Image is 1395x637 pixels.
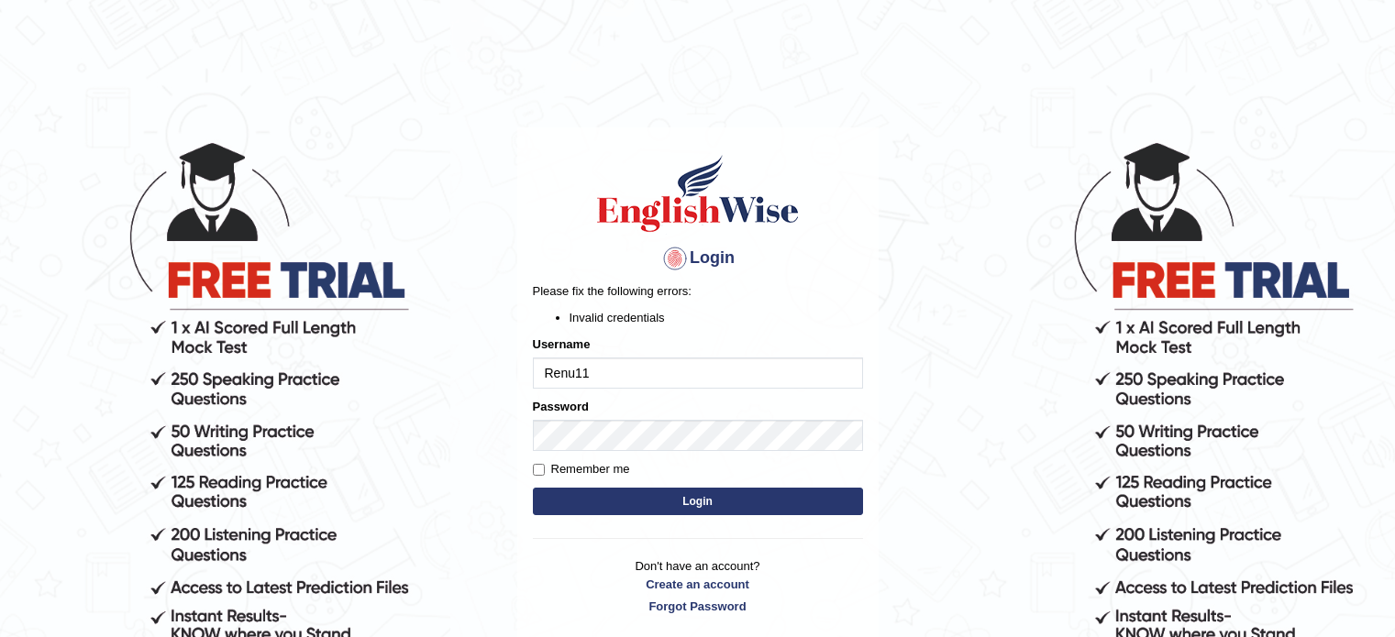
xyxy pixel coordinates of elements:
label: Remember me [533,460,630,478]
h4: Login [533,244,863,273]
p: Please fix the following errors: [533,282,863,300]
a: Create an account [533,576,863,593]
img: Logo of English Wise sign in for intelligent practice with AI [593,152,803,235]
a: Forgot Password [533,598,863,615]
label: Password [533,398,589,415]
label: Username [533,335,591,353]
li: Invalid credentials [570,309,863,326]
button: Login [533,488,863,515]
input: Remember me [533,464,545,476]
p: Don't have an account? [533,557,863,614]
